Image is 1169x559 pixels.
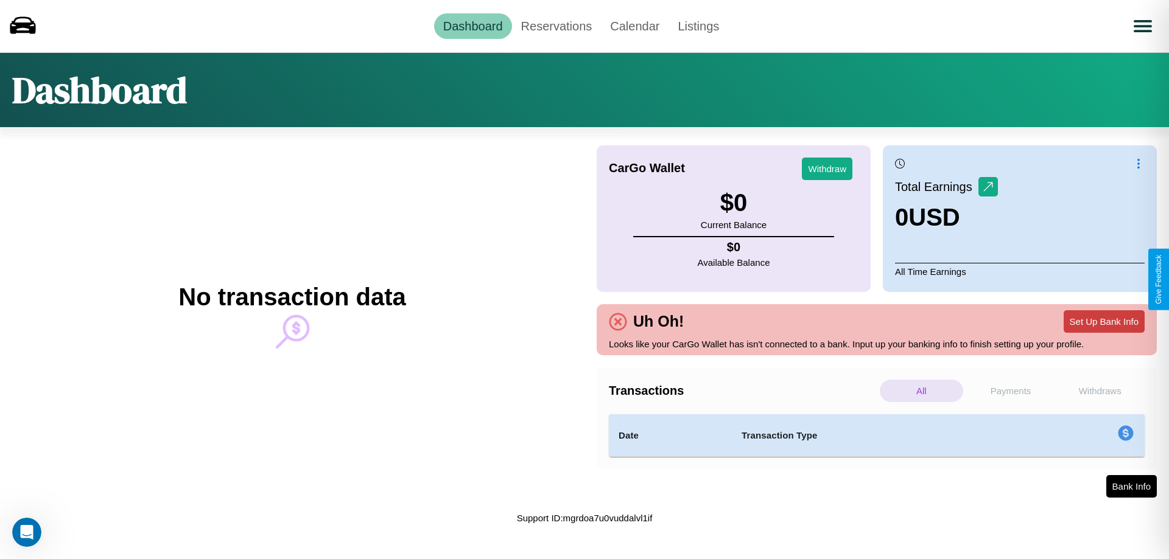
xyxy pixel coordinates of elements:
[742,428,1018,443] h4: Transaction Type
[619,428,722,443] h4: Date
[434,13,512,39] a: Dashboard
[601,13,669,39] a: Calendar
[895,204,998,231] h3: 0 USD
[609,384,877,398] h4: Transactions
[698,240,770,254] h4: $ 0
[609,336,1145,352] p: Looks like your CarGo Wallet has isn't connected to a bank. Input up your banking info to finish ...
[669,13,728,39] a: Listings
[512,13,602,39] a: Reservations
[517,510,653,526] p: Support ID: mgrdoa7u0vuddalvl1if
[880,380,963,402] p: All
[12,65,187,115] h1: Dashboard
[701,189,767,217] h3: $ 0
[12,518,41,547] iframe: Intercom live chat
[1126,9,1160,43] button: Open menu
[609,161,685,175] h4: CarGo Wallet
[969,380,1053,402] p: Payments
[895,176,978,198] p: Total Earnings
[698,254,770,271] p: Available Balance
[1154,255,1163,304] div: Give Feedback
[1106,475,1157,498] button: Bank Info
[627,313,690,330] h4: Uh Oh!
[895,263,1145,280] p: All Time Earnings
[701,217,767,233] p: Current Balance
[178,283,405,311] h2: No transaction data
[1064,310,1145,333] button: Set Up Bank Info
[802,158,852,180] button: Withdraw
[609,414,1145,457] table: simple table
[1058,380,1142,402] p: Withdraws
